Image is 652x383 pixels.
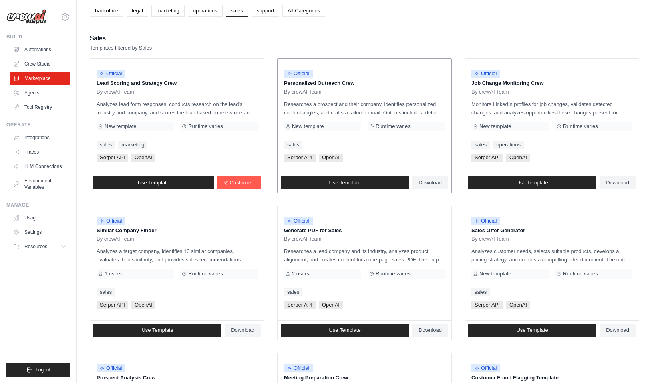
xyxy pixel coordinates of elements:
a: operations [188,5,223,17]
span: Runtime varies [188,271,223,277]
a: sales [284,141,302,149]
span: New template [479,271,511,277]
span: By crewAI Team [284,89,322,95]
span: OpenAI [319,154,343,162]
a: Tool Registry [10,101,70,114]
span: Use Template [141,327,173,333]
span: Use Template [516,327,548,333]
span: Download [606,180,629,186]
p: Researches a prospect and their company, identifies personalized content angles, and crafts a tai... [284,100,445,117]
span: Logout [36,367,50,373]
span: Serper API [284,154,316,162]
a: operations [493,141,524,149]
button: Resources [10,240,70,253]
span: Use Template [138,180,169,186]
p: Researches a lead company and its industry, analyzes product alignment, and creates content for a... [284,247,445,264]
a: Use Template [93,176,214,189]
span: By crewAI Team [97,89,134,95]
p: Analyzes lead form responses, conducts research on the lead's industry and company, and scores th... [97,100,258,117]
a: marketing [118,141,147,149]
span: Use Template [516,180,548,186]
a: Use Template [93,324,221,337]
span: Official [97,217,125,225]
a: sales [97,141,115,149]
span: Runtime varies [376,123,411,130]
span: 1 users [105,271,122,277]
span: OpenAI [131,154,155,162]
span: Official [471,70,500,78]
a: Download [600,176,636,189]
a: LLM Connections [10,160,70,173]
p: Customer Fraud Flagging Template [471,374,632,382]
span: Official [471,217,500,225]
span: Resources [24,243,47,250]
span: Serper API [284,301,316,309]
span: OpenAI [506,154,530,162]
p: Similar Company Finder [97,227,258,235]
span: New template [292,123,324,130]
span: Official [284,70,313,78]
a: sales [97,288,115,296]
a: sales [471,141,490,149]
span: Serper API [471,301,503,309]
a: sales [284,288,302,296]
span: Download [606,327,629,333]
span: New template [479,123,511,130]
span: Download [419,180,442,186]
span: By crewAI Team [284,236,322,242]
span: Download [419,327,442,333]
div: Operate [6,122,70,128]
span: Runtime varies [376,271,411,277]
a: Marketplace [10,72,70,85]
span: OpenAI [319,301,343,309]
a: Use Template [281,176,409,189]
h2: Sales [90,33,152,44]
span: Runtime varies [563,123,598,130]
a: Usage [10,211,70,224]
a: Settings [10,226,70,239]
span: Use Template [329,327,360,333]
span: Download [231,327,254,333]
p: Templates filtered by Sales [90,44,152,52]
a: Download [412,176,448,189]
a: Agents [10,86,70,99]
span: Runtime varies [563,271,598,277]
a: Use Template [468,176,596,189]
a: Traces [10,146,70,158]
span: Serper API [471,154,503,162]
span: Runtime varies [188,123,223,130]
p: Lead Scoring and Strategy Crew [97,79,258,87]
a: Integrations [10,131,70,144]
div: Manage [6,202,70,208]
a: marketing [151,5,185,17]
p: Meeting Preparation Crew [284,374,445,382]
span: Official [284,364,313,372]
a: Customize [217,176,261,189]
div: Build [6,34,70,40]
span: Customize [230,180,254,186]
a: backoffice [90,5,123,17]
a: support [252,5,279,17]
a: sales [226,5,248,17]
p: Job Change Monitoring Crew [471,79,632,87]
span: Use Template [329,180,360,186]
span: Official [97,364,125,372]
span: By crewAI Team [97,236,134,242]
p: Personalized Outreach Crew [284,79,445,87]
span: By crewAI Team [471,89,509,95]
p: Prospect Analysis Crew [97,374,258,382]
a: Use Template [468,324,596,337]
a: Automations [10,43,70,56]
a: All Categories [282,5,325,17]
span: Official [97,70,125,78]
span: By crewAI Team [471,236,509,242]
button: Logout [6,363,70,377]
span: Official [471,364,500,372]
p: Analyzes a target company, identifies 10 similar companies, evaluates their similarity, and provi... [97,247,258,264]
p: Analyzes customer needs, selects suitable products, develops a pricing strategy, and creates a co... [471,247,632,264]
a: sales [471,288,490,296]
p: Monitors LinkedIn profiles for job changes, validates detected changes, and analyzes opportunitie... [471,100,632,117]
a: legal [127,5,148,17]
a: Download [412,324,448,337]
img: Logo [6,9,46,24]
